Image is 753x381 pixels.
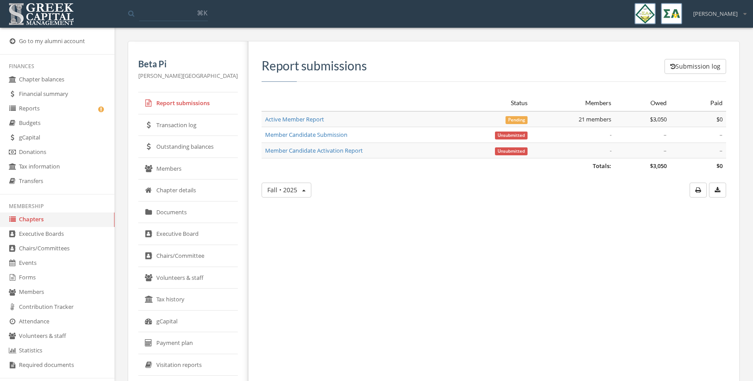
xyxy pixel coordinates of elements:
[138,201,238,223] a: Documents
[495,131,528,139] a: Unsubmitted
[265,147,363,154] a: Member Candidate Activation Report
[262,158,615,174] td: Totals:
[138,332,238,354] a: Payment plan
[670,95,726,111] th: Paid
[664,131,667,139] span: –
[650,115,667,123] span: $3,050
[138,59,238,69] h5: Beta Pi
[138,158,238,180] a: Members
[579,115,611,123] span: 21 members
[716,115,723,123] span: $0
[495,147,528,154] a: Unsubmitted
[720,147,723,154] span: –
[138,354,238,376] a: Visitation reports
[461,95,531,111] th: Status
[262,183,311,198] button: Fall • 2025
[609,147,611,154] em: -
[138,180,238,201] a: Chapter details
[267,186,297,194] span: Fall • 2025
[138,71,238,81] p: [PERSON_NAME][GEOGRAPHIC_DATA]
[265,115,324,123] a: Active Member Report
[138,311,238,333] a: gCapital
[615,95,671,111] th: Owed
[693,10,738,18] span: [PERSON_NAME]
[262,59,726,73] h3: Report submissions
[138,114,238,136] a: Transaction log
[138,245,238,267] a: Chairs/Committee
[664,147,667,154] span: –
[197,8,207,17] span: ⌘K
[716,162,723,170] span: $0
[138,223,238,245] a: Executive Board
[650,162,667,170] span: $3,050
[138,289,238,311] a: Tax history
[609,131,611,139] em: -
[495,147,528,155] span: Unsubmitted
[687,3,746,18] div: [PERSON_NAME]
[138,136,238,158] a: Outstanding balances
[531,95,615,111] th: Members
[506,115,528,123] a: Pending
[720,131,723,139] span: –
[506,116,528,124] span: Pending
[138,92,238,114] a: Report submissions
[664,59,726,74] button: Submission log
[495,132,528,139] span: Unsubmitted
[138,267,238,289] a: Volunteers & staff
[265,131,347,139] a: Member Candidate Submission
